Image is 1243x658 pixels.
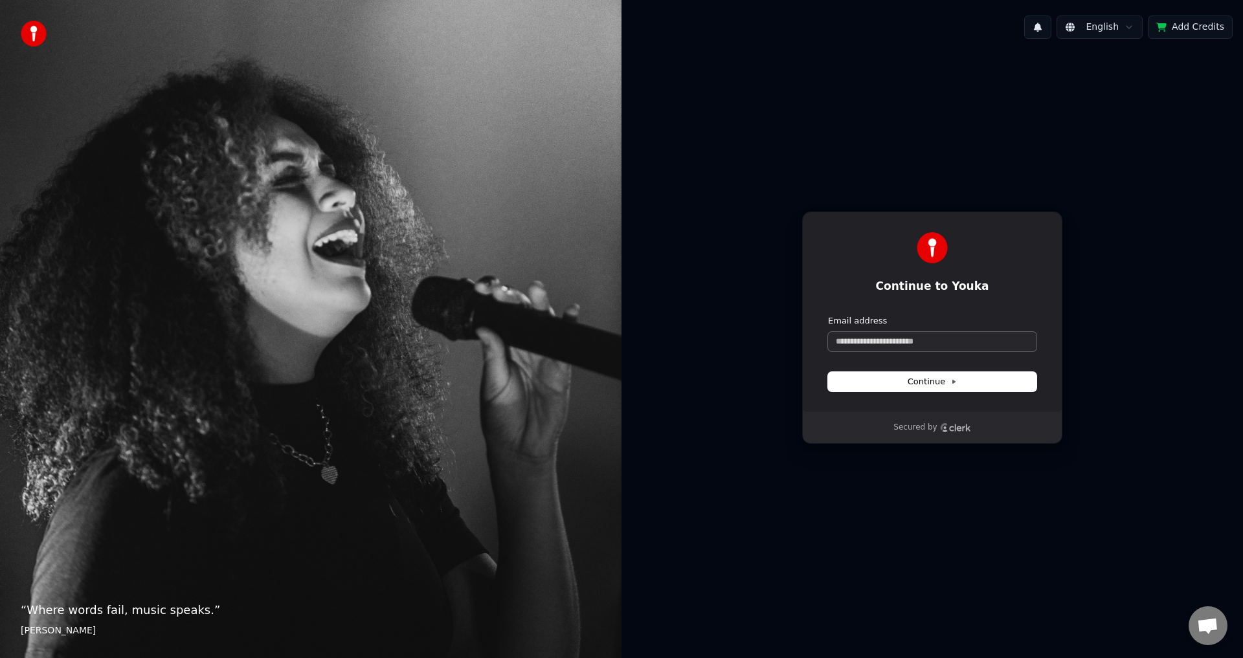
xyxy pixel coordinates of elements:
[940,423,971,432] a: Clerk logo
[1148,16,1233,39] button: Add Credits
[893,422,937,433] p: Secured by
[828,279,1036,294] h1: Continue to Youka
[908,376,957,388] span: Continue
[21,21,47,47] img: youka
[828,372,1036,391] button: Continue
[21,624,601,637] footer: [PERSON_NAME]
[828,315,887,327] label: Email address
[917,232,948,263] img: Youka
[1189,606,1227,645] a: Open chat
[21,601,601,619] p: “ Where words fail, music speaks. ”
